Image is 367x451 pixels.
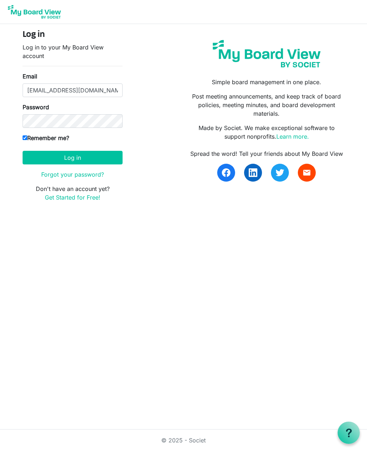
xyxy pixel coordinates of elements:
img: My Board View Logo [6,3,63,21]
p: Log in to your My Board View account [23,43,123,60]
span: email [302,168,311,177]
input: Remember me? [23,135,27,140]
label: Remember me? [23,134,69,142]
a: email [298,164,316,182]
h4: Log in [23,30,123,40]
p: Don't have an account yet? [23,184,123,202]
label: Password [23,103,49,111]
div: Spread the word! Tell your friends about My Board View [189,149,344,158]
a: Get Started for Free! [45,194,100,201]
p: Post meeting announcements, and keep track of board policies, meeting minutes, and board developm... [189,92,344,118]
a: Forgot your password? [41,171,104,178]
a: © 2025 - Societ [161,437,206,444]
label: Email [23,72,37,81]
img: facebook.svg [222,168,230,177]
p: Made by Societ. We make exceptional software to support nonprofits. [189,124,344,141]
button: Log in [23,151,123,164]
img: linkedin.svg [249,168,257,177]
img: my-board-view-societ.svg [208,35,325,72]
a: Learn more. [276,133,309,140]
img: twitter.svg [276,168,284,177]
p: Simple board management in one place. [189,78,344,86]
